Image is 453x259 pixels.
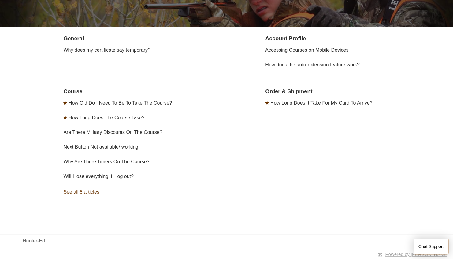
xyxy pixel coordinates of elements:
a: Course [63,88,82,94]
a: Will I lose everything if I log out? [63,174,133,179]
svg: Promoted article [63,116,67,119]
svg: Promoted article [63,101,67,105]
button: Chat Support [414,239,449,254]
svg: Promoted article [265,101,269,105]
a: Account Profile [265,35,306,42]
a: Powered by [PERSON_NAME] [385,252,448,257]
a: General [63,35,84,42]
a: How does the auto-extension feature work? [265,62,360,67]
a: Accessing Courses on Mobile Devices [265,47,348,53]
a: See all 8 articles [63,184,228,200]
a: Why does my certificate say temporary? [63,47,150,53]
a: Are There Military Discounts On The Course? [63,130,162,135]
a: Order & Shipment [265,88,312,94]
a: How Old Do I Need To Be To Take The Course? [69,100,172,105]
a: How Long Does It Take For My Card To Arrive? [270,100,373,105]
a: How Long Does The Course Take? [69,115,144,120]
a: Why Are There Timers On The Course? [63,159,149,164]
a: Hunter-Ed [23,237,45,245]
a: Next Button Not available/ working [63,144,138,150]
